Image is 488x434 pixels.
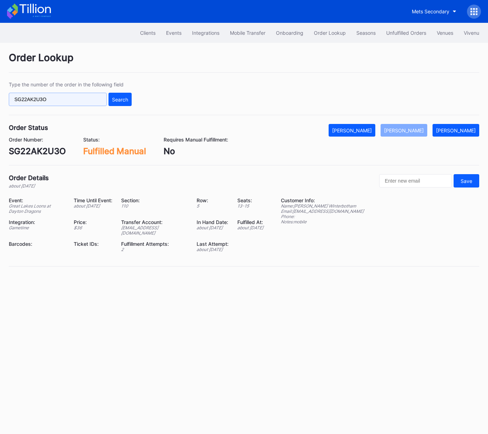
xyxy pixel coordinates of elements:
div: No [164,146,228,156]
button: Integrations [187,26,225,39]
div: Type the number of the order in the following field [9,81,132,87]
div: SG22AK2U3O [9,146,66,156]
div: about [DATE] [237,225,263,230]
div: 2 [121,247,188,252]
div: Transfer Account: [121,219,188,225]
div: about [DATE] [197,225,229,230]
div: Mobile Transfer [230,30,265,36]
div: Last Attempt: [197,241,229,247]
div: Order Lookup [9,52,479,73]
button: Vivenu [459,26,484,39]
div: Integration: [9,219,65,225]
div: Email: [EMAIL_ADDRESS][DOMAIN_NAME] [281,209,364,214]
button: Venues [431,26,459,39]
div: $ 36 [74,225,112,230]
input: GT59662 [9,93,107,106]
button: Mobile Transfer [225,26,271,39]
div: Fulfilled Manual [83,146,146,156]
div: about [DATE] [9,183,49,189]
div: [EMAIL_ADDRESS][DOMAIN_NAME] [121,225,188,236]
button: Events [161,26,187,39]
div: Fulfilled At: [237,219,263,225]
div: 13 - 15 [237,203,263,209]
div: In Hand Date: [197,219,229,225]
div: Venues [437,30,453,36]
div: [PERSON_NAME] [384,127,424,133]
div: Events [166,30,182,36]
div: Order Details [9,174,49,182]
div: Save [461,178,472,184]
div: Fulfillment Attempts: [121,241,188,247]
div: Barcodes: [9,241,65,247]
button: [PERSON_NAME] [329,124,375,137]
div: Requires Manual Fulfillment: [164,137,228,143]
div: Integrations [192,30,219,36]
div: Order Lookup [314,30,346,36]
div: Row: [197,197,229,203]
div: 110 [121,203,188,209]
div: Onboarding [276,30,303,36]
div: Phone: [281,214,364,219]
button: Search [108,93,132,106]
div: 5 [197,203,229,209]
div: Section: [121,197,188,203]
div: Ticket IDs: [74,241,112,247]
div: [PERSON_NAME] [436,127,476,133]
div: Vivenu [464,30,479,36]
div: Time Until Event: [74,197,112,203]
div: Order Number: [9,137,66,143]
div: Unfulfilled Orders [386,30,426,36]
div: Order Status [9,124,48,131]
div: Mets Secondary [412,8,449,14]
button: Order Lookup [309,26,351,39]
button: Clients [135,26,161,39]
div: Status: [83,137,146,143]
button: [PERSON_NAME] [433,124,479,137]
button: Seasons [351,26,381,39]
button: [PERSON_NAME] [381,124,427,137]
div: [PERSON_NAME] [332,127,372,133]
div: Customer Info: [281,197,364,203]
div: about [DATE] [74,203,112,209]
div: Event: [9,197,65,203]
div: Gametime [9,225,65,230]
button: Onboarding [271,26,309,39]
div: Name: [PERSON_NAME] Winterbotham [281,203,364,209]
button: Unfulfilled Orders [381,26,431,39]
div: Seats: [237,197,263,203]
button: Mets Secondary [407,5,462,18]
input: Enter new email [379,174,452,188]
div: Price: [74,219,112,225]
div: Clients [140,30,156,36]
div: Search [112,97,128,103]
div: Great Lakes Loons at Dayton Dragons [9,203,65,214]
button: Save [454,174,479,188]
div: Seasons [356,30,376,36]
div: Notes: mobile [281,219,364,224]
div: about [DATE] [197,247,229,252]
